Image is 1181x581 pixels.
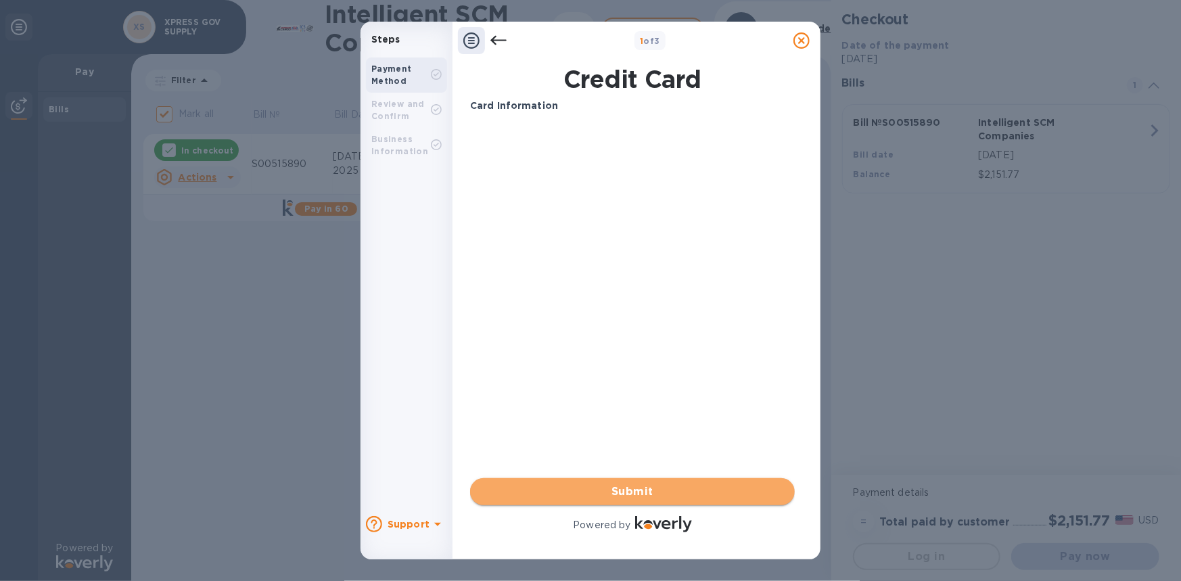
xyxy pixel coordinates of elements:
[371,64,412,86] b: Payment Method
[470,124,795,225] iframe: Your browser does not support iframes
[481,484,784,500] span: Submit
[371,34,400,45] b: Steps
[640,36,660,46] b: of 3
[640,36,643,46] span: 1
[573,518,630,532] p: Powered by
[388,519,430,530] b: Support
[371,99,425,121] b: Review and Confirm
[465,65,800,93] h1: Credit Card
[470,100,558,111] b: Card Information
[470,478,795,505] button: Submit
[371,134,428,156] b: Business Information
[635,516,692,532] img: Logo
